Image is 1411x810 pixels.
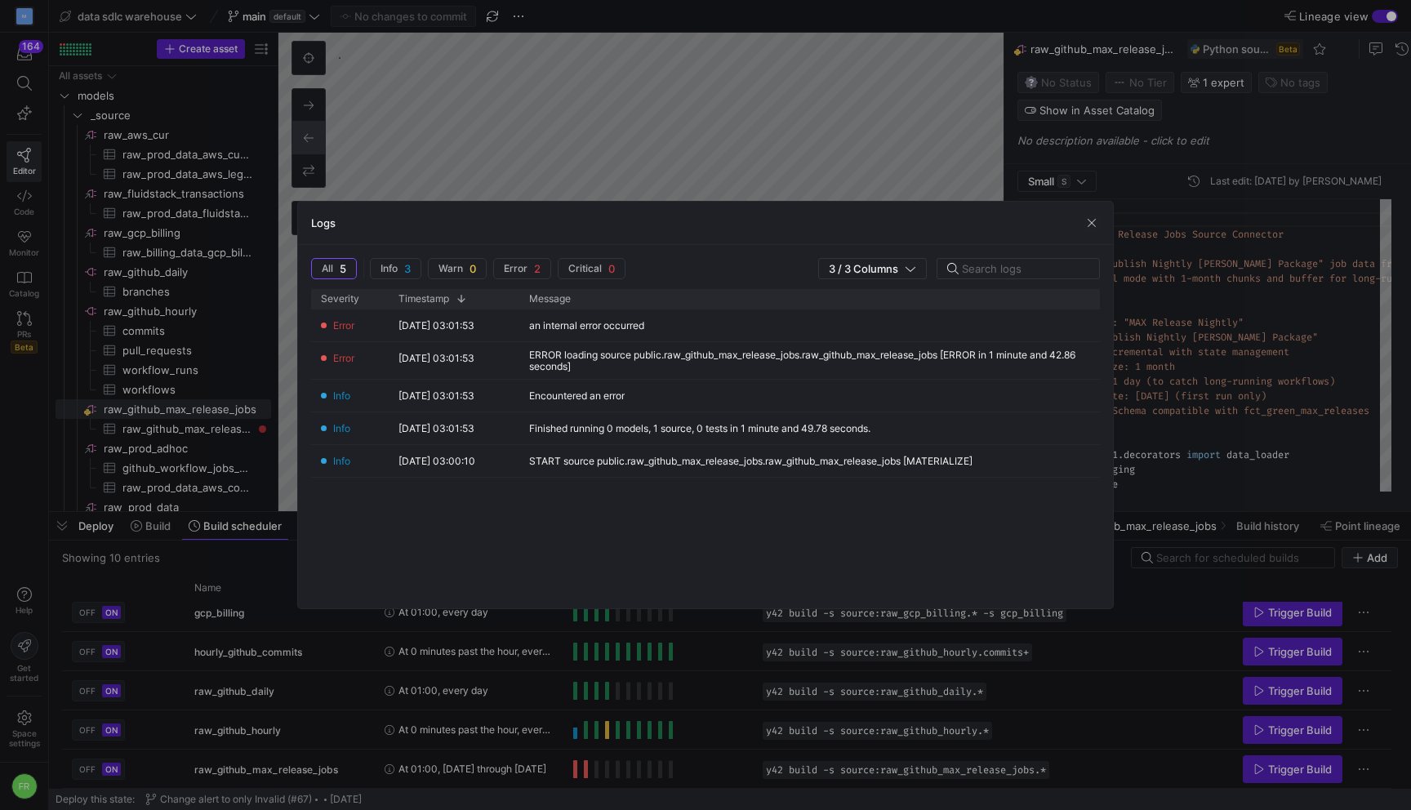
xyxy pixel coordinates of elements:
span: 0 [608,262,615,275]
y42-timestamp-cell-renderer: [DATE] 03:00:10 [398,452,475,470]
span: Error [333,317,354,334]
span: Info [333,420,350,437]
y42-timestamp-cell-renderer: [DATE] 03:01:53 [398,317,474,334]
div: ERROR loading source public.raw_github_max_release_jobs.raw_github_max_release_jobs [ERROR in 1 m... [529,349,1090,372]
div: Finished running 0 models, 1 source, 0 tests in 1 minute and 49.78 seconds. [529,423,870,434]
button: Warn0 [428,258,487,279]
button: Info3 [370,258,421,279]
span: 2 [534,262,541,275]
span: Critical [568,263,602,274]
y42-timestamp-cell-renderer: [DATE] 03:01:53 [398,420,474,437]
span: Info [381,263,398,274]
button: Critical0 [558,258,625,279]
span: Severity [321,293,359,305]
span: 3 / 3 Columns [829,262,905,275]
div: Encountered an error [529,390,625,402]
span: 3 [404,262,411,275]
y42-timestamp-cell-renderer: [DATE] 03:01:53 [398,387,474,404]
div: START source public.raw_github_max_release_jobs.raw_github_max_release_jobs [MATERIALIZE] [529,456,973,467]
span: Info [333,387,350,404]
span: Timestamp [398,293,449,305]
span: Error [504,263,527,274]
button: All5 [311,258,357,279]
button: Error2 [493,258,551,279]
input: Search logs [962,262,1086,275]
span: All [322,263,333,274]
span: 5 [340,262,346,275]
span: Error [333,349,354,367]
h3: Logs [311,216,336,229]
button: 3 / 3 Columns [818,258,927,279]
span: 0 [470,262,476,275]
span: Info [333,452,350,470]
y42-timestamp-cell-renderer: [DATE] 03:01:53 [398,349,474,367]
span: Message [529,293,571,305]
div: an internal error occurred [529,320,644,332]
span: Warn [438,263,463,274]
